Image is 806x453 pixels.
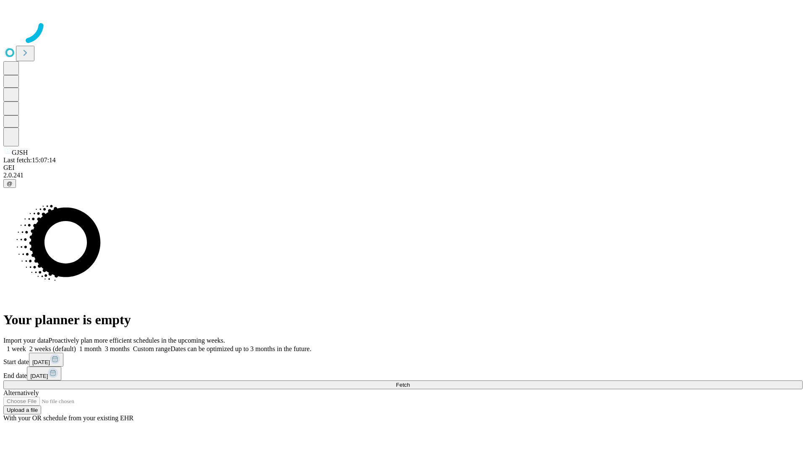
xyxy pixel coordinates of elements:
[105,345,130,352] span: 3 months
[3,389,39,396] span: Alternatively
[12,149,28,156] span: GJSH
[3,179,16,188] button: @
[29,353,63,367] button: [DATE]
[3,406,41,414] button: Upload a file
[3,312,803,328] h1: Your planner is empty
[7,345,26,352] span: 1 week
[3,380,803,389] button: Fetch
[29,345,76,352] span: 2 weeks (default)
[49,337,225,344] span: Proactively plan more efficient schedules in the upcoming weeks.
[3,172,803,179] div: 2.0.241
[7,180,13,187] span: @
[79,345,102,352] span: 1 month
[30,373,48,379] span: [DATE]
[27,367,61,380] button: [DATE]
[3,156,56,164] span: Last fetch: 15:07:14
[170,345,311,352] span: Dates can be optimized up to 3 months in the future.
[396,382,410,388] span: Fetch
[133,345,170,352] span: Custom range
[3,164,803,172] div: GEI
[32,359,50,365] span: [DATE]
[3,414,133,422] span: With your OR schedule from your existing EHR
[3,367,803,380] div: End date
[3,353,803,367] div: Start date
[3,337,49,344] span: Import your data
